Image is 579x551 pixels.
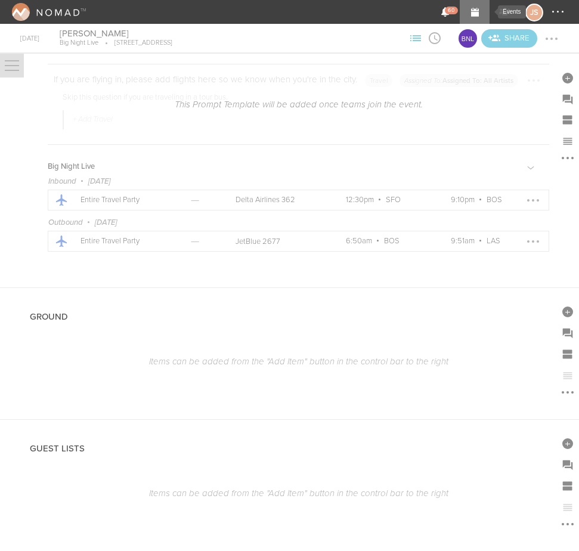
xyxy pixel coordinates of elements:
[557,109,578,131] div: Add Section
[30,444,85,454] h4: Guest Lists
[557,131,578,152] div: Reorder Items in this Section
[346,236,372,246] span: 6:50am
[445,7,458,14] span: 60
[557,322,578,343] div: Add Prompt
[557,386,578,403] div: More Options
[481,29,537,48] div: Share
[98,39,172,47] p: [STREET_ADDRESS]
[487,195,502,205] span: BOS
[30,312,68,322] h4: Ground
[557,152,578,169] div: More Options
[557,301,578,322] div: Add Item
[48,356,549,367] p: Items can be added from the "Add Item" button in the control bar to the right
[451,195,475,205] span: 9:10pm
[80,196,165,205] p: Entire Travel Party
[557,88,578,109] div: Add Prompt
[346,195,374,205] span: 12:30pm
[384,236,400,246] span: BOS
[88,177,110,186] span: [DATE]
[557,454,578,475] div: Add Prompt
[557,365,578,386] div: Reorder Items (currently empty)
[425,34,444,41] span: View Itinerary
[236,237,320,246] p: JetBlue 2677
[457,28,478,49] div: Big Night Live
[557,475,578,497] div: Add Section
[60,28,172,39] h4: [PERSON_NAME]
[557,518,578,535] div: More Options
[481,29,537,48] a: Invite teams to the Event
[386,195,401,205] span: SFO
[557,343,578,365] div: Add Section
[557,432,578,454] div: Add Item
[557,66,578,88] div: Add Item
[406,34,425,41] span: View Sections
[48,488,549,499] p: Items can be added from the "Add Item" button in the control bar to the right
[236,195,320,205] p: Delta Airlines 362
[487,236,500,246] span: LAS
[12,3,79,21] img: NOMAD
[48,163,95,171] h5: Big Night Live
[525,4,543,21] div: Jessica Smith
[457,28,478,49] div: BNL
[80,237,165,246] p: Entire Travel Party
[48,218,83,227] span: Outbound
[60,39,98,47] p: Big Night Live
[48,177,76,186] span: Inbound
[95,218,117,227] span: [DATE]
[451,236,475,246] span: 9:51am
[557,497,578,518] div: Reorder Items (currently empty)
